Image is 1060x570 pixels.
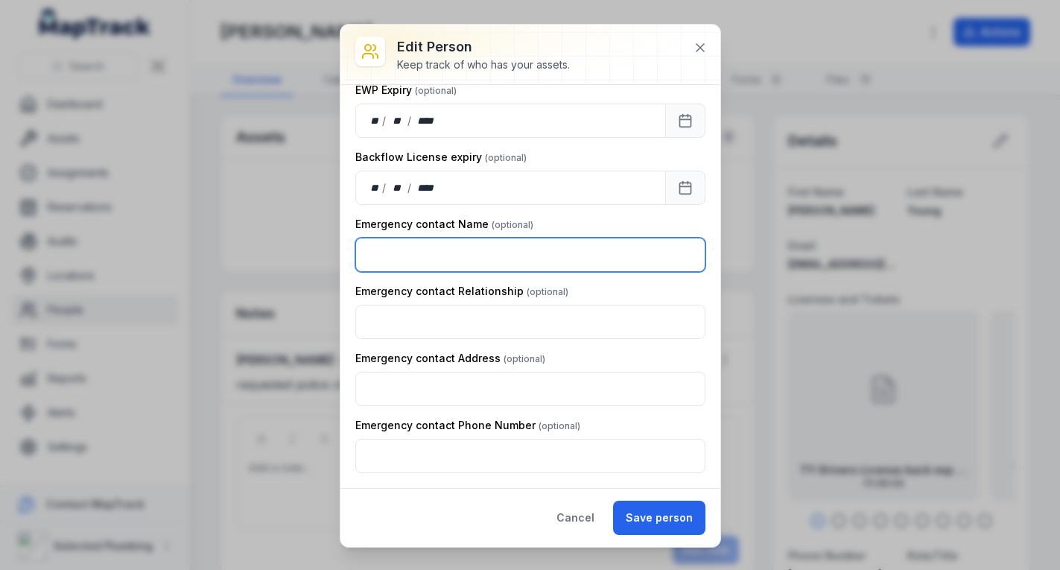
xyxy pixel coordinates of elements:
[355,351,545,366] label: Emergency contact Address
[413,113,440,128] div: year,
[544,501,607,535] button: Cancel
[665,104,705,138] button: Calendar
[407,180,413,195] div: /
[355,150,527,165] label: Backflow License expiry
[368,113,383,128] div: day,
[387,180,407,195] div: month,
[355,284,568,299] label: Emergency contact Relationship
[407,113,413,128] div: /
[355,217,533,232] label: Emergency contact Name
[397,57,570,72] div: Keep track of who has your assets.
[613,501,705,535] button: Save person
[368,180,383,195] div: day,
[413,180,440,195] div: year,
[382,180,387,195] div: /
[355,418,580,433] label: Emergency contact Phone Number
[355,83,457,98] label: EWP Expiry
[665,171,705,205] button: Calendar
[387,113,407,128] div: month,
[382,113,387,128] div: /
[397,37,570,57] h3: Edit person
